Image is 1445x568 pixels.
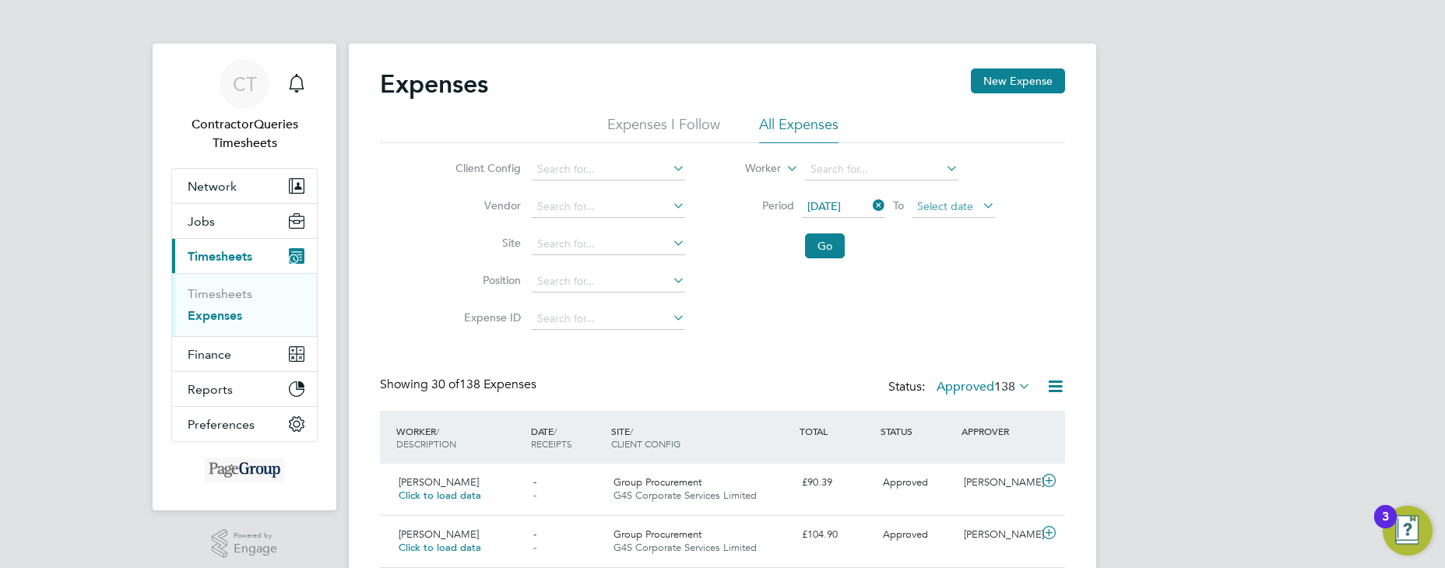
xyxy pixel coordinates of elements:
[233,74,257,94] span: CT
[1382,517,1389,537] div: 3
[234,542,277,556] span: Engage
[234,529,277,542] span: Powered by
[533,541,536,554] span: -
[533,528,536,541] span: -
[531,437,572,450] span: RECEIPTS
[796,470,877,496] div: £90.39
[188,214,215,229] span: Jobs
[212,529,278,559] a: Powered byEngage
[994,379,1015,394] span: 138
[958,417,1039,445] div: APPROVER
[172,239,317,273] button: Timesheets
[888,377,1034,398] div: Status:
[554,425,557,437] span: /
[171,59,318,153] a: CTContractorQueries Timesheets
[171,115,318,153] span: ContractorQueries Timesheets
[630,425,633,437] span: /
[380,377,540,393] div: Showing
[171,458,318,482] a: Go to home page
[532,196,685,218] input: Search for...
[614,475,701,489] span: Group Procurement
[153,44,336,510] nav: Main navigation
[188,417,255,432] span: Preferences
[431,377,536,392] span: 138 Expenses
[607,417,796,458] div: SITE
[958,522,1039,548] div: [PERSON_NAME]
[451,236,521,250] label: Site
[796,417,877,445] div: TOTAL
[805,233,845,258] button: Go
[883,475,928,489] span: Approved
[396,437,456,450] span: DESCRIPTION
[532,308,685,330] input: Search for...
[877,417,958,445] div: STATUS
[188,382,233,397] span: Reports
[431,377,459,392] span: 30 of
[380,68,488,100] h2: Expenses
[172,407,317,441] button: Preferences
[188,308,242,323] a: Expenses
[527,417,608,458] div: DATE
[614,528,701,541] span: Group Procurement
[188,347,231,362] span: Finance
[188,179,237,194] span: Network
[399,528,479,541] span: [PERSON_NAME]
[607,115,720,143] li: Expenses I Follow
[532,159,685,181] input: Search for...
[399,475,479,489] span: [PERSON_NAME]
[188,249,252,264] span: Timesheets
[533,475,536,489] span: -
[399,489,481,502] span: Click to load data
[958,470,1039,496] div: [PERSON_NAME]
[917,199,973,213] span: Select date
[1383,506,1433,556] button: Open Resource Center, 3 new notifications
[614,541,757,554] span: G4S Corporate Services Limited
[392,417,527,458] div: WORKER
[807,199,841,213] span: [DATE]
[172,204,317,238] button: Jobs
[883,528,928,541] span: Approved
[937,379,1031,394] label: Approved
[205,458,284,482] img: michaelpageint-logo-retina.png
[172,372,317,406] button: Reports
[759,115,839,143] li: All Expenses
[614,489,757,502] span: G4S Corporate Services Limited
[451,310,521,324] label: Expense ID
[888,195,909,216] span: To
[172,273,317,336] div: Timesheets
[796,522,877,548] div: £104.90
[611,437,680,450] span: CLIENT CONFIG
[451,273,521,287] label: Position
[451,198,521,212] label: Vendor
[711,161,781,177] label: Worker
[172,169,317,203] button: Network
[532,233,685,255] input: Search for...
[971,68,1065,93] button: New Expense
[533,489,536,502] span: -
[399,541,481,554] span: Click to load data
[436,425,439,437] span: /
[451,161,521,175] label: Client Config
[805,159,958,181] input: Search for...
[724,198,794,212] label: Period
[188,286,252,301] a: Timesheets
[532,271,685,293] input: Search for...
[172,337,317,371] button: Finance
